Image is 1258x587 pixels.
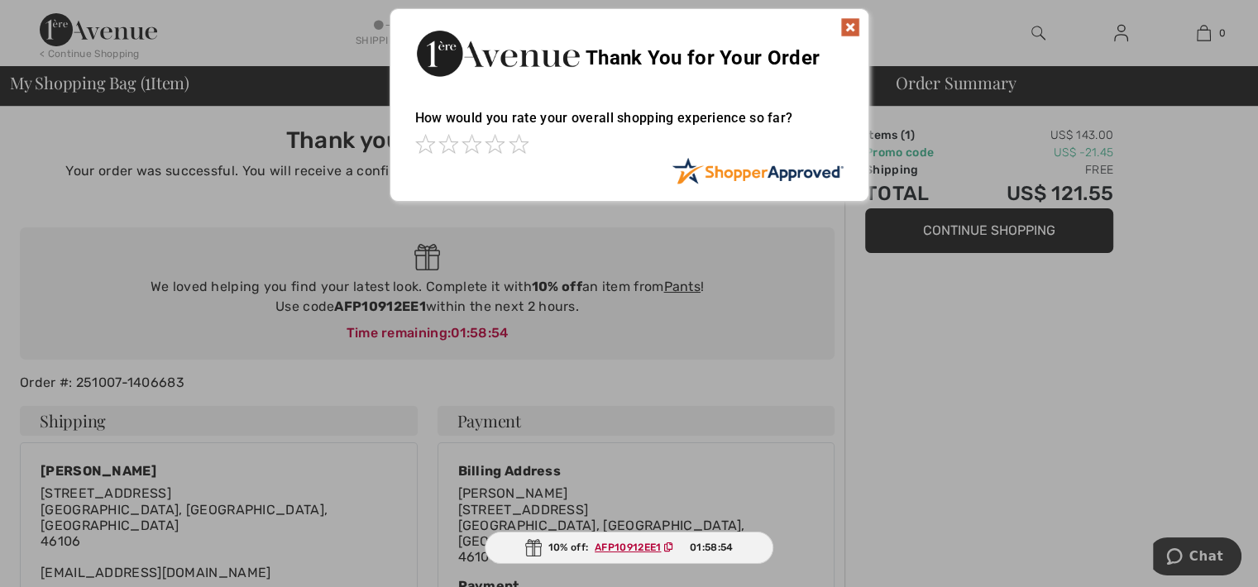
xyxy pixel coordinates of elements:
[415,93,844,157] div: How would you rate your overall shopping experience so far?
[840,17,860,37] img: x
[595,542,661,553] ins: AFP10912EE1
[525,539,542,556] img: Gift.svg
[485,532,774,564] div: 10% off:
[586,46,820,69] span: Thank You for Your Order
[690,540,733,555] span: 01:58:54
[415,26,581,81] img: Thank You for Your Order
[36,12,70,26] span: Chat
